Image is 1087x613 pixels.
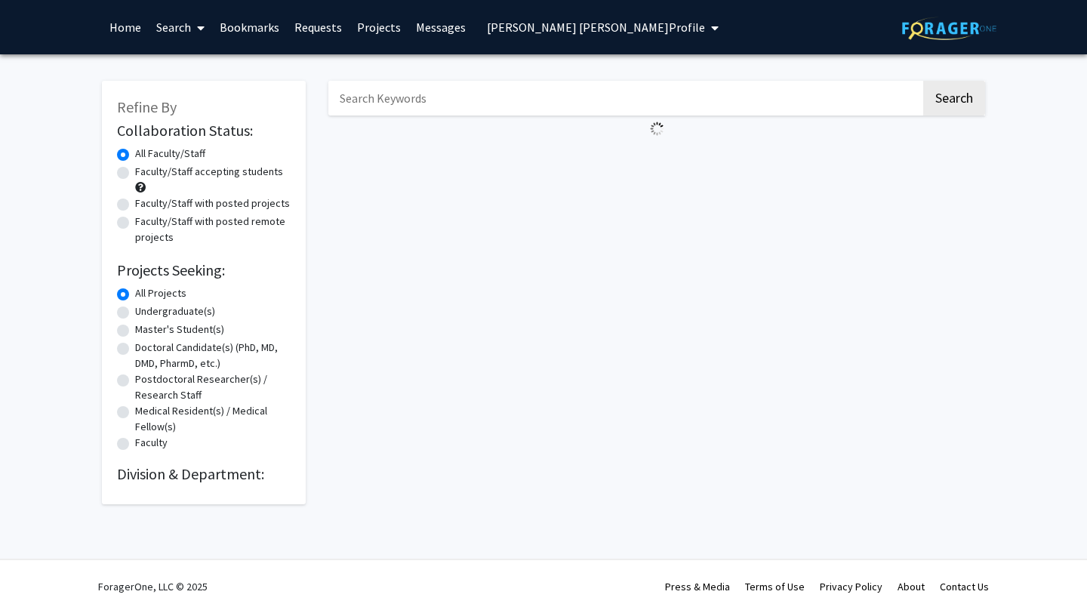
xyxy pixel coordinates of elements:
a: Projects [350,1,408,54]
label: Undergraduate(s) [135,303,215,319]
iframe: Chat [1023,545,1076,602]
a: Bookmarks [212,1,287,54]
span: Refine By [117,97,177,116]
label: Doctoral Candidate(s) (PhD, MD, DMD, PharmD, etc.) [135,340,291,371]
label: All Faculty/Staff [135,146,205,162]
div: ForagerOne, LLC © 2025 [98,560,208,613]
label: Faculty/Staff with posted remote projects [135,214,291,245]
a: Press & Media [665,580,730,593]
nav: Page navigation [328,142,985,177]
label: Faculty [135,435,168,451]
label: Faculty/Staff with posted projects [135,196,290,211]
span: [PERSON_NAME] [PERSON_NAME] Profile [487,20,705,35]
label: Master's Student(s) [135,322,224,337]
a: Home [102,1,149,54]
label: Faculty/Staff accepting students [135,164,283,180]
a: Search [149,1,212,54]
h2: Collaboration Status: [117,122,291,140]
label: All Projects [135,285,186,301]
h2: Projects Seeking: [117,261,291,279]
h2: Division & Department: [117,465,291,483]
a: Privacy Policy [820,580,882,593]
label: Medical Resident(s) / Medical Fellow(s) [135,403,291,435]
a: About [898,580,925,593]
img: ForagerOne Logo [902,17,996,40]
img: Loading [644,116,670,142]
a: Messages [408,1,473,54]
a: Requests [287,1,350,54]
button: Search [923,81,985,116]
label: Postdoctoral Researcher(s) / Research Staff [135,371,291,403]
a: Contact Us [940,580,989,593]
input: Search Keywords [328,81,921,116]
a: Terms of Use [745,580,805,593]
